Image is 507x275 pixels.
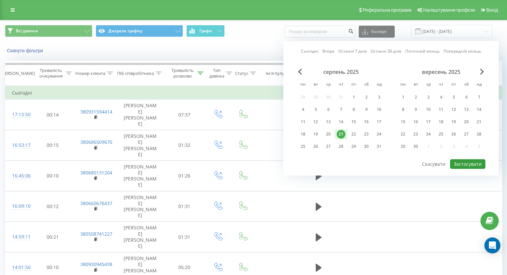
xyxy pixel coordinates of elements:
input: Пошук за номером [285,26,355,38]
div: 28 [337,142,345,151]
button: Всі дзвінки [5,25,92,37]
div: 20 [462,118,471,126]
div: ср 27 серп 2025 р. [322,141,335,151]
div: чт 7 серп 2025 р. [335,105,347,115]
div: чт 18 вер 2025 р. [435,117,447,127]
div: Тривалість розмови [169,68,196,79]
div: сб 9 серп 2025 р. [360,105,373,115]
div: 19 [311,130,320,138]
div: нд 28 вер 2025 р. [473,129,485,139]
abbr: понеділок [298,80,308,90]
div: ср 17 вер 2025 р. [422,117,435,127]
div: 21 [337,130,345,138]
div: 8 [399,105,407,114]
div: 18 [299,130,307,138]
div: 1 [349,93,358,102]
div: 30 [411,142,420,151]
abbr: четвер [436,80,446,90]
div: пн 18 серп 2025 р. [297,129,309,139]
div: 6 [462,93,471,102]
div: 30 [362,142,371,151]
span: Всі дзвінки [16,28,38,34]
div: ср 24 вер 2025 р. [422,129,435,139]
abbr: четвер [336,80,346,90]
div: ПІБ співробітника [117,71,154,76]
div: 4 [437,93,445,102]
div: вт 19 серп 2025 р. [309,129,322,139]
div: ср 3 вер 2025 р. [422,92,435,102]
div: 12 [449,105,458,114]
div: 27 [462,130,471,138]
div: 2 [411,93,420,102]
span: Налаштування профілю [423,7,475,13]
div: 18 [437,118,445,126]
div: 16 [362,118,371,126]
div: ср 20 серп 2025 р. [322,129,335,139]
div: пт 29 серп 2025 р. [347,141,360,151]
div: 19 [449,118,458,126]
abbr: п’ятниця [449,80,459,90]
div: 5 [311,105,320,114]
div: вт 9 вер 2025 р. [409,105,422,115]
div: чт 25 вер 2025 р. [435,129,447,139]
div: 28 [475,130,483,138]
td: 00:12 [32,191,74,222]
abbr: неділя [374,80,384,90]
abbr: вівторок [311,80,321,90]
div: вт 5 серп 2025 р. [309,105,322,115]
div: пн 25 серп 2025 р. [297,141,309,151]
a: 380686509670 [80,139,112,145]
div: 21 [475,118,483,126]
div: Статус [235,71,248,76]
span: Реферальна програма [363,7,412,13]
td: [PERSON_NAME] [PERSON_NAME] [117,130,164,161]
div: сб 23 серп 2025 р. [360,129,373,139]
div: 7 [337,105,345,114]
div: 25 [437,130,445,138]
div: 8 [349,105,358,114]
div: 5 [449,93,458,102]
div: чт 4 вер 2025 р. [435,92,447,102]
div: пн 4 серп 2025 р. [297,105,309,115]
td: 01:26 [164,160,205,191]
div: 11 [299,118,307,126]
div: пн 15 вер 2025 р. [397,117,409,127]
div: 23 [362,130,371,138]
td: 01:31 [164,191,205,222]
div: 7 [475,93,483,102]
abbr: субота [461,80,471,90]
a: Сьогодні [301,48,318,55]
div: 14:01:50 [12,261,25,274]
a: Попередній місяць [444,48,481,55]
div: пт 19 вер 2025 р. [447,117,460,127]
div: 31 [375,142,383,151]
div: чт 21 серп 2025 р. [335,129,347,139]
span: Вихід [486,7,498,13]
abbr: середа [323,80,333,90]
div: 16 [411,118,420,126]
button: Графік [186,25,225,37]
div: чт 14 серп 2025 р. [335,117,347,127]
td: 00:21 [32,222,74,252]
div: нд 10 серп 2025 р. [373,105,385,115]
div: 25 [299,142,307,151]
div: пн 11 серп 2025 р. [297,117,309,127]
div: пт 12 вер 2025 р. [447,105,460,115]
div: 16:53:17 [12,139,25,152]
div: пт 5 вер 2025 р. [447,92,460,102]
span: Previous Month [298,69,302,75]
a: Вчора [322,48,334,55]
div: 17 [424,118,433,126]
div: 27 [324,142,333,151]
div: нд 21 вер 2025 р. [473,117,485,127]
abbr: середа [423,80,433,90]
td: 07:37 [164,100,205,130]
td: 01:32 [164,130,205,161]
abbr: п’ятниця [349,80,359,90]
div: 15 [399,118,407,126]
div: 12 [311,118,320,126]
div: 23 [411,130,420,138]
div: 26 [311,142,320,151]
td: 00:14 [32,100,74,130]
div: нд 31 серп 2025 р. [373,141,385,151]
